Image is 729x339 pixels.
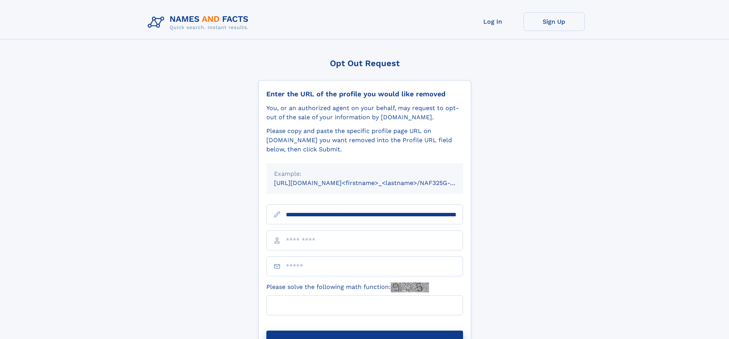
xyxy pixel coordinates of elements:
[462,12,524,31] a: Log In
[266,127,463,154] div: Please copy and paste the specific profile page URL on [DOMAIN_NAME] you want removed into the Pr...
[266,282,429,292] label: Please solve the following math function:
[145,12,255,33] img: Logo Names and Facts
[266,90,463,98] div: Enter the URL of the profile you would like removed
[266,104,463,122] div: You, or an authorized agent on your behalf, may request to opt-out of the sale of your informatio...
[524,12,585,31] a: Sign Up
[274,169,455,178] div: Example:
[258,58,471,68] div: Opt Out Request
[274,179,478,187] small: [URL][DOMAIN_NAME]<firstname>_<lastname>/NAF325G-xxxxxxxx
